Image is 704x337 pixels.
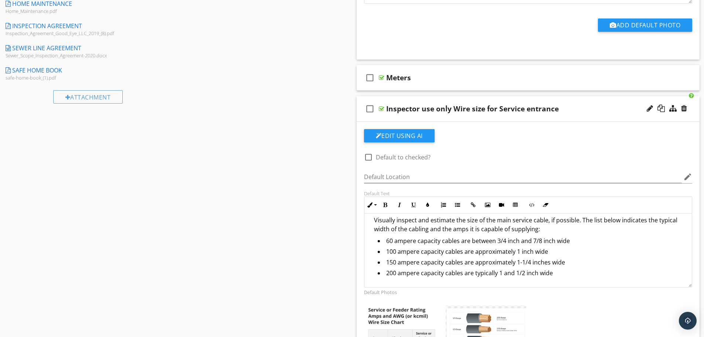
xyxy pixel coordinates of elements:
button: Edit Using AI [364,129,435,142]
a: Inspection Agreement Inspection_Agreement_Good_Eye_LLC_2019_(8).pdf [2,18,176,40]
i: check_box_outline_blank [364,100,376,118]
div: Inspection Agreement [12,21,82,30]
label: Default Photos [364,289,397,296]
button: Colors [421,198,435,212]
a: Sewer Line Agreement Sewer_Scope_Inspection_Agreement-2020.docx [2,40,176,62]
button: Insert Video [494,198,509,212]
button: Ordered List [436,198,450,212]
div: Meters [386,73,411,82]
li: 150 ampere capacity cables are approximately 1-1/4 inches wide [378,258,686,269]
li: 100 ampere capacity cables are approximately 1 inch wide [378,247,686,258]
button: Bold (Ctrl+B) [378,198,392,212]
div: Open Intercom Messenger [679,312,697,330]
button: Add Default Photo [598,18,692,32]
label: Default to checked? [376,154,431,161]
div: Sewer_Scope_Inspection_Agreement-2020.docx [6,53,144,58]
i: check_box_outline_blank [364,69,376,87]
button: Insert Table [509,198,523,212]
input: Default Location [364,171,682,183]
div: safe-home-book_(1).pdf [6,75,144,81]
li: 60 ampere capacity cables are between 3/4 inch and 7/8 inch wide [378,236,686,247]
p: Visually inspect and estimate the size of the main service cable, if possible. The list below ind... [374,216,686,233]
a: Safe Home Book safe-home-book_(1).pdf [2,62,176,84]
button: Unordered List [450,198,465,212]
button: Clear Formatting [538,198,552,212]
div: Default Text [364,191,693,196]
i: edit [683,172,692,181]
button: Insert Link (Ctrl+K) [466,198,480,212]
div: Inspection_Agreement_Good_Eye_LLC_2019_(8).pdf [6,30,144,36]
li: 200 ampere capacity cables are typically 1 and 1/2 inch wide [378,269,686,279]
button: Italic (Ctrl+I) [392,198,407,212]
button: Underline (Ctrl+U) [407,198,421,212]
button: Inline Style [364,198,378,212]
div: Safe Home Book [12,66,62,75]
div: Inspector use only Wire size for Service entrance [386,104,559,113]
button: Code View [524,198,538,212]
div: Home_Maintenance.pdf [6,8,144,14]
div: Sewer Line Agreement [12,44,81,53]
button: Insert Image (Ctrl+P) [480,198,494,212]
div: Attachment [53,90,123,104]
